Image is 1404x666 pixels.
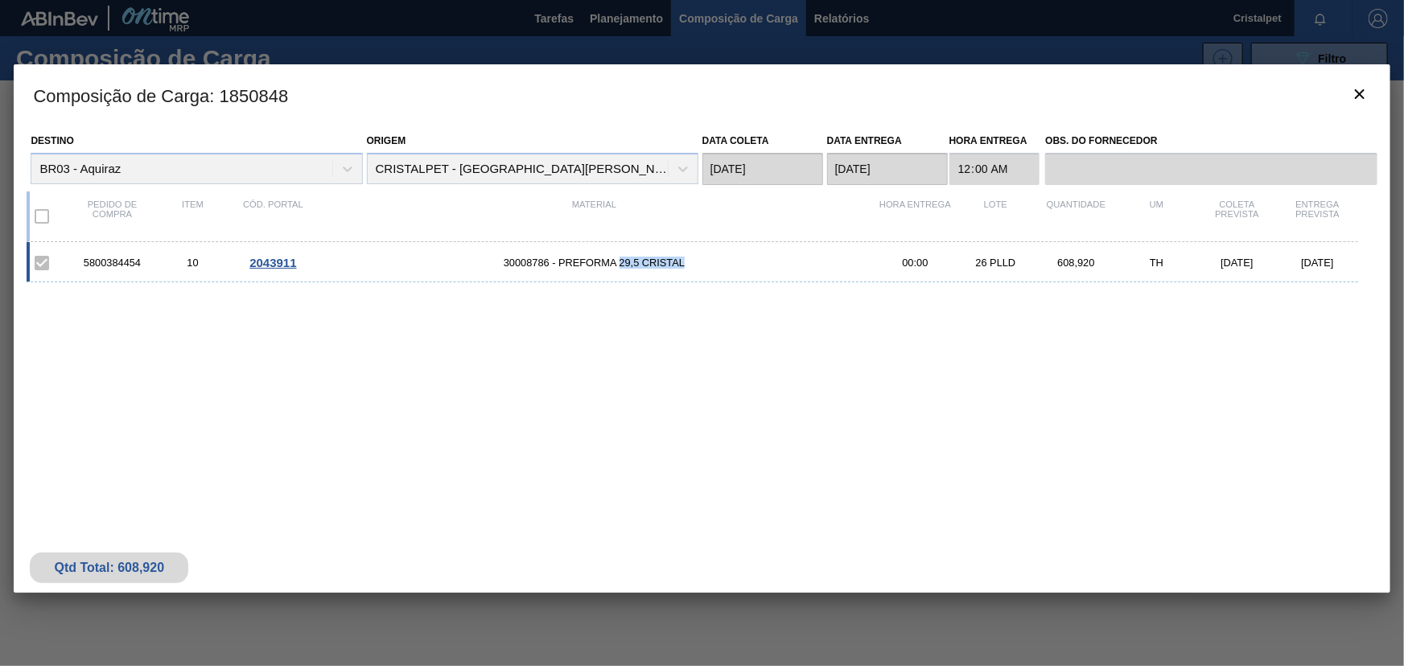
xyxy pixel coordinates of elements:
[72,257,152,269] div: 5800384454
[1278,199,1358,233] div: Entrega Prevista
[702,135,769,146] label: Data coleta
[1197,257,1278,269] div: [DATE]
[949,129,1040,153] label: Hora Entrega
[313,199,875,233] div: Material
[1117,199,1197,233] div: UM
[1036,257,1117,269] div: 608,920
[31,135,73,146] label: Destino
[875,257,956,269] div: 00:00
[956,199,1036,233] div: Lote
[1036,199,1117,233] div: Quantidade
[313,257,875,269] span: 30008786 - PREFORMA 29,5 CRISTAL
[827,135,902,146] label: Data entrega
[72,199,152,233] div: Pedido de compra
[1045,129,1377,153] label: Obs. do Fornecedor
[702,153,823,185] input: dd/mm/yyyy
[1197,199,1278,233] div: Coleta Prevista
[827,153,948,185] input: dd/mm/yyyy
[152,257,233,269] div: 10
[42,561,176,575] div: Qtd Total: 608,920
[1117,257,1197,269] div: TH
[233,256,313,269] div: Ir para o Pedido
[152,199,233,233] div: Item
[14,64,1390,125] h3: Composição de Carga : 1850848
[367,135,406,146] label: Origem
[233,199,313,233] div: Cód. Portal
[956,257,1036,269] div: 26 PLLD
[1278,257,1358,269] div: [DATE]
[875,199,956,233] div: Hora Entrega
[249,256,296,269] span: 2043911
